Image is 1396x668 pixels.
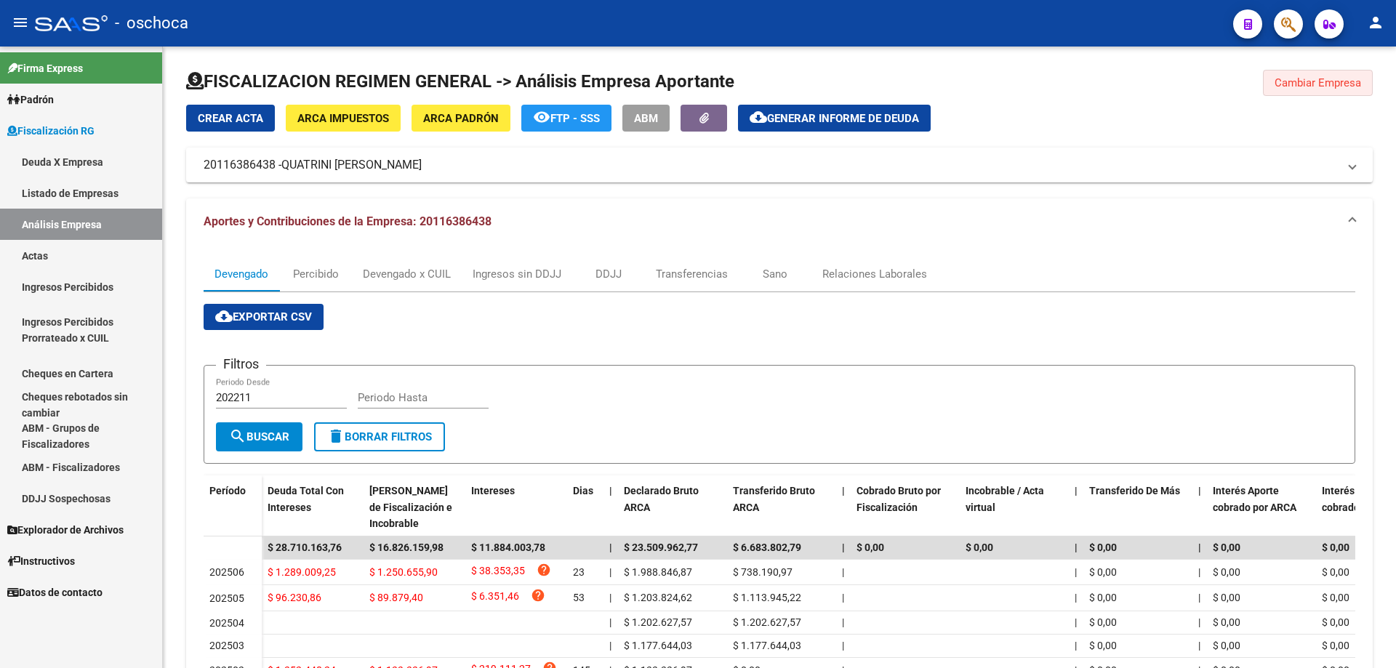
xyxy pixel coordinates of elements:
[1089,566,1117,578] span: $ 0,00
[624,566,692,578] span: $ 1.988.846,87
[1198,542,1201,553] span: |
[363,266,451,282] div: Devengado x CUIL
[857,485,941,513] span: Cobrado Bruto por Fiscalización
[822,266,927,282] div: Relaciones Laborales
[624,542,698,553] span: $ 23.509.962,77
[7,553,75,569] span: Instructivos
[297,112,389,125] span: ARCA Impuestos
[603,475,618,539] datatable-header-cell: |
[268,592,321,603] span: $ 96.230,86
[1089,485,1180,496] span: Transferido De Más
[842,542,845,553] span: |
[1083,475,1192,539] datatable-header-cell: Transferido De Más
[1213,485,1296,513] span: Interés Aporte cobrado por ARCA
[618,475,727,539] datatable-header-cell: Declarado Bruto ARCA
[186,148,1373,182] mat-expansion-panel-header: 20116386438 -QUATRINI [PERSON_NAME]
[186,70,734,93] h1: FISCALIZACION REGIMEN GENERAL -> Análisis Empresa Aportante
[473,266,561,282] div: Ingresos sin DDJJ
[624,592,692,603] span: $ 1.203.824,62
[286,105,401,132] button: ARCA Impuestos
[960,475,1069,539] datatable-header-cell: Incobrable / Acta virtual
[1322,616,1349,628] span: $ 0,00
[214,266,268,282] div: Devengado
[656,266,728,282] div: Transferencias
[531,588,545,603] i: help
[364,475,465,539] datatable-header-cell: Deuda Bruta Neto de Fiscalización e Incobrable
[836,475,851,539] datatable-header-cell: |
[268,485,344,513] span: Deuda Total Con Intereses
[369,592,423,603] span: $ 89.879,40
[1089,616,1117,628] span: $ 0,00
[1322,542,1349,553] span: $ 0,00
[209,485,246,496] span: Período
[204,304,324,330] button: Exportar CSV
[1347,619,1381,653] iframe: Intercom live chat
[1322,640,1349,651] span: $ 0,00
[471,563,525,582] span: $ 38.353,35
[1198,640,1200,651] span: |
[186,105,275,132] button: Crear Acta
[209,592,244,604] span: 202505
[229,427,246,445] mat-icon: search
[851,475,960,539] datatable-header-cell: Cobrado Bruto por Fiscalización
[727,475,836,539] datatable-header-cell: Transferido Bruto ARCA
[204,475,262,536] datatable-header-cell: Período
[229,430,289,443] span: Buscar
[624,640,692,651] span: $ 1.177.644,03
[369,566,438,578] span: $ 1.250.655,90
[327,427,345,445] mat-icon: delete
[1069,475,1083,539] datatable-header-cell: |
[471,588,519,608] span: $ 6.351,46
[204,214,492,228] span: Aportes y Contribuciones de la Empresa: 20116386438
[609,592,611,603] span: |
[1213,542,1240,553] span: $ 0,00
[738,105,931,132] button: Generar informe de deuda
[767,112,919,125] span: Generar informe de deuda
[634,112,658,125] span: ABM
[842,485,845,496] span: |
[842,616,844,628] span: |
[7,92,54,108] span: Padrón
[1198,592,1200,603] span: |
[1198,616,1200,628] span: |
[842,640,844,651] span: |
[733,485,815,513] span: Transferido Bruto ARCA
[369,542,444,553] span: $ 16.826.159,98
[1075,542,1078,553] span: |
[1213,616,1240,628] span: $ 0,00
[327,430,432,443] span: Borrar Filtros
[609,640,611,651] span: |
[733,640,801,651] span: $ 1.177.644,03
[1198,566,1200,578] span: |
[268,542,342,553] span: $ 28.710.163,76
[7,522,124,538] span: Explorador de Archivos
[609,485,612,496] span: |
[209,617,244,629] span: 202504
[533,108,550,126] mat-icon: remove_red_eye
[216,422,302,451] button: Buscar
[842,592,844,603] span: |
[595,266,622,282] div: DDJJ
[1213,566,1240,578] span: $ 0,00
[1089,640,1117,651] span: $ 0,00
[209,566,244,578] span: 202506
[550,112,600,125] span: FTP - SSS
[1322,592,1349,603] span: $ 0,00
[857,542,884,553] span: $ 0,00
[733,616,801,628] span: $ 1.202.627,57
[7,584,103,600] span: Datos de contacto
[1089,592,1117,603] span: $ 0,00
[733,542,801,553] span: $ 6.683.802,79
[567,475,603,539] datatable-header-cell: Dias
[573,592,585,603] span: 53
[1322,566,1349,578] span: $ 0,00
[733,566,793,578] span: $ 738.190,97
[281,157,422,173] span: QUATRINI [PERSON_NAME]
[115,7,188,39] span: - oschoca
[198,112,263,125] span: Crear Acta
[624,485,699,513] span: Declarado Bruto ARCA
[1263,70,1373,96] button: Cambiar Empresa
[609,542,612,553] span: |
[966,485,1044,513] span: Incobrable / Acta virtual
[215,307,233,325] mat-icon: cloud_download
